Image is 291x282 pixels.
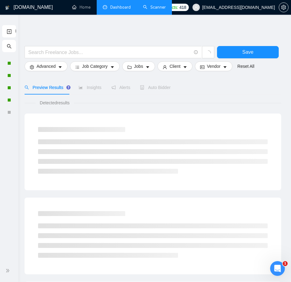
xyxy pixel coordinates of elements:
iframe: Intercom live chat [270,261,285,276]
a: dashboardDashboard [103,5,131,10]
span: bars [75,65,80,69]
a: New Scanner [7,25,12,38]
span: Advanced [37,63,56,70]
span: 1 [283,261,288,266]
span: idcard [200,65,204,69]
li: New Scanner [2,25,16,37]
span: info-circle [194,50,198,54]
button: userClientcaret-down [157,61,192,71]
button: Save [217,46,279,58]
span: Insights [79,85,101,90]
span: search [7,40,12,52]
button: folderJobscaret-down [122,61,155,71]
a: setting [279,5,289,10]
button: setting [279,2,289,12]
div: Tooltip anchor [66,85,71,90]
span: caret-down [223,65,227,69]
span: Jobs [134,63,143,70]
a: Reset All [237,63,254,70]
a: homeHome [72,5,91,10]
input: Search Freelance Jobs... [28,48,191,56]
span: Save [242,48,253,56]
li: My Scanners [2,40,16,118]
span: loading [205,50,211,56]
span: Vendor [207,63,220,70]
span: double-right [6,268,12,274]
span: user [194,5,198,10]
span: search [25,85,29,90]
button: barsJob Categorycaret-down [70,61,119,71]
span: Preview Results [25,85,69,90]
span: Detected results [36,99,74,106]
span: setting [279,5,288,10]
button: idcardVendorcaret-down [195,61,232,71]
span: notification [111,85,116,90]
span: area-chart [79,85,83,90]
span: Client [169,63,180,70]
span: caret-down [110,65,114,69]
span: caret-down [58,65,62,69]
span: caret-down [145,65,150,69]
img: logo [5,3,10,13]
a: searchScanner [143,5,166,10]
span: Alerts [111,85,130,90]
span: Job Category [82,63,107,70]
span: 418 [179,4,186,11]
span: user [163,65,167,69]
span: setting [30,65,34,69]
span: robot [140,85,144,90]
button: settingAdvancedcaret-down [25,61,68,71]
span: caret-down [183,65,187,69]
span: Auto Bidder [140,85,170,90]
span: folder [127,65,132,69]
